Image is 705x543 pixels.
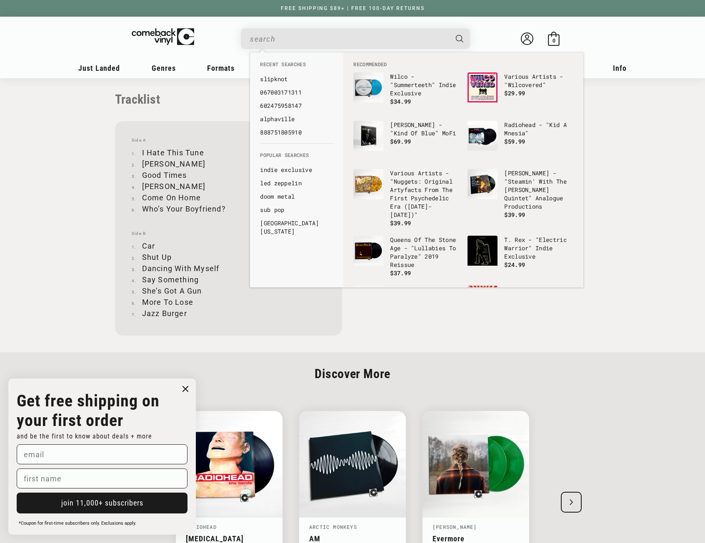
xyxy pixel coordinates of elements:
span: Formats [207,64,235,72]
p: Various Artists - "Nuggets: Original Artyfacts From The First Psychedelic Era ([DATE]-[DATE])" [390,169,459,219]
a: Incubus - "Light Grenades" Regular Incubus - "Light Grenades" Regular [467,286,573,326]
li: Jazz Burger [132,308,325,319]
li: recent_searches: 888751805910 [256,126,337,139]
span: $29.99 [504,89,525,97]
img: Wilco - "Summerteeth" Indie Exclusive [353,72,383,102]
a: 067003171311 [260,88,333,97]
li: default_suggestions: doom metal [256,190,337,203]
div: Next slide [561,492,582,513]
li: More To Lose [132,296,325,308]
input: When autocomplete results are available use up and down arrows to review and enter to select [250,30,447,47]
button: Search [449,28,471,49]
p: Tracklist [115,92,342,107]
span: $59.99 [504,137,525,145]
span: $37.99 [390,269,411,277]
a: Wilco - "Summerteeth" Indie Exclusive Wilco - "Summerteeth" Indie Exclusive $34.99 [353,72,459,112]
li: recent_searches: alphaville [256,112,337,126]
li: default_products: Queens Of The Stone Age - "Lullabies To Paralyze" 2019 Reissue [349,232,463,281]
li: Popular Searches [256,152,337,163]
img: T. Rex - "Electric Warrior" Indie Exclusive [467,236,497,266]
a: FREE SHIPPING $89+ | FREE 100-DAY RETURNS [272,5,433,11]
p: [PERSON_NAME] - "Steamin' With The [PERSON_NAME] Quintet" Analogue Productions [504,169,573,211]
p: Wilco - "Summerteeth" Indie Exclusive [390,72,459,97]
div: Search [241,28,470,49]
a: [MEDICAL_DATA] [186,534,272,543]
a: AM [309,534,396,543]
li: default_suggestions: hotel california [256,217,337,238]
div: Recent Searches [250,52,343,143]
p: The Beatles - "1" [390,286,459,294]
li: default_products: Radiohead - "Kid A Mnesia" [463,117,577,165]
a: indie exclusive [260,166,333,174]
li: Good Times [132,169,325,181]
li: default_suggestions: sub pop [256,203,337,217]
span: $24.99 [504,261,525,269]
a: alphaville [260,115,333,123]
li: Dancing With Myself [132,263,325,274]
li: Who’s Your Boyfriend? [132,203,325,214]
li: default_products: Wilco - "Summerteeth" Indie Exclusive [349,68,463,117]
a: Various Artists - "Nuggets: Original Artyfacts From The First Psychedelic Era (1965-1968)" Variou... [353,169,459,227]
li: recent_searches: 602475958147 [256,99,337,112]
img: Miles Davis - "Steamin' With The Miles Davis Quintet" Analogue Productions [467,169,497,199]
li: Come On Home [132,192,325,203]
span: $69.99 [390,137,411,145]
li: recent_searches: 067003171311 [256,86,337,99]
li: Shut Up [132,252,325,263]
p: Various Artists - "Wilcovered" [504,72,573,89]
a: Miles Davis - "Kind Of Blue" MoFi [PERSON_NAME] - "Kind Of Blue" MoFi $69.99 [353,121,459,161]
span: Just Landed [78,64,120,72]
a: 602475958147 [260,102,333,110]
span: 0 [552,37,555,44]
span: Side A [132,138,325,143]
a: [PERSON_NAME] [432,523,477,530]
li: She’s Got A Gun [132,285,325,296]
img: Miles Davis - "Kind Of Blue" MoFi [353,121,383,151]
a: doom metal [260,192,333,201]
li: default_suggestions: indie exclusive [256,163,337,177]
a: Various Artists - "Wilcovered" Various Artists - "Wilcovered" $29.99 [467,72,573,112]
a: 888751805910 [260,128,333,137]
li: I Hate This Tune [132,147,325,158]
span: $39.99 [390,219,411,227]
li: Recent Searches [256,61,337,72]
input: first name [17,468,187,488]
li: default_products: Various Artists - "Nuggets: Original Artyfacts From The First Psychedelic Era (... [349,165,463,232]
li: [PERSON_NAME] [132,181,325,192]
span: $34.99 [390,97,411,105]
div: Popular Searches [250,143,343,242]
img: Queens Of The Stone Age - "Lullabies To Paralyze" 2019 Reissue [353,236,383,266]
a: T. Rex - "Electric Warrior" Indie Exclusive T. Rex - "Electric Warrior" Indie Exclusive $24.99 [467,236,573,276]
li: default_products: T. Rex - "Electric Warrior" Indie Exclusive [463,232,577,280]
a: Radiohead - "Kid A Mnesia" Radiohead - "Kid A Mnesia" $59.99 [467,121,573,161]
li: recent_searches: slipknot [256,72,337,86]
li: default_products: Incubus - "Light Grenades" Regular [463,281,577,330]
li: Car [132,240,325,252]
a: sub pop [260,206,333,214]
div: Recommended [343,52,583,287]
img: Radiohead - "Kid A Mnesia" [467,121,497,151]
a: Queens Of The Stone Age - "Lullabies To Paralyze" 2019 Reissue Queens Of The Stone Age - "Lullabi... [353,236,459,277]
p: Queens Of The Stone Age - "Lullabies To Paralyze" 2019 Reissue [390,236,459,269]
li: [PERSON_NAME] [132,158,325,169]
button: Close dialog [179,383,192,395]
li: default_products: Miles Davis - "Steamin' With The Miles Davis Quintet" Analogue Productions [463,165,577,223]
a: Arctic Monkeys [309,523,357,530]
p: Incubus - "Light Grenades" Regular [504,286,573,302]
p: T. Rex - "Electric Warrior" Indie Exclusive [504,236,573,261]
span: $39.99 [504,211,525,219]
li: default_products: The Beatles - "1" [349,281,463,330]
a: slipknot [260,75,333,83]
a: Miles Davis - "Steamin' With The Miles Davis Quintet" Analogue Productions [PERSON_NAME] - "Steam... [467,169,573,219]
span: Info [613,64,627,72]
span: and be the first to know about deals + more [17,432,152,440]
img: The Beatles - "1" [353,286,383,316]
strong: Get free shipping on your first order [17,391,160,430]
input: email [17,444,187,464]
li: Say Something [132,274,325,285]
img: Various Artists - "Nuggets: Original Artyfacts From The First Psychedelic Era (1965-1968)" [353,169,383,199]
img: Various Artists - "Wilcovered" [467,72,497,102]
span: Genres [152,64,176,72]
a: Radiohead [186,523,217,530]
a: led zeppelin [260,179,333,187]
